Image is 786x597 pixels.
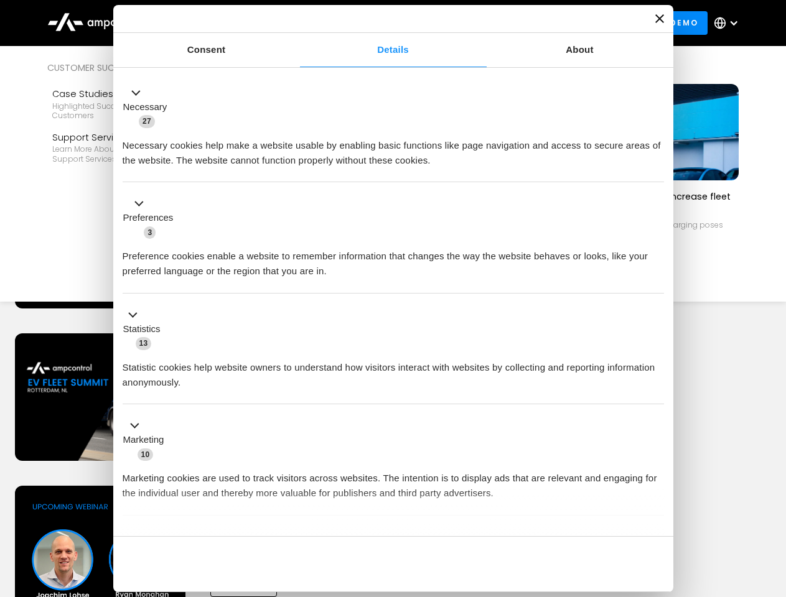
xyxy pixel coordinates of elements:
[123,322,161,336] label: Statistics
[300,33,487,67] a: Details
[113,33,300,67] a: Consent
[123,529,225,545] button: Unclassified (2)
[123,197,181,240] button: Preferences (3)
[123,129,664,168] div: Necessary cookies help make a website usable by enabling basic functions like page navigation and...
[123,433,164,447] label: Marketing
[123,211,174,225] label: Preferences
[52,131,197,144] div: Support Services
[487,33,673,67] a: About
[123,239,664,279] div: Preference cookies enable a website to remember information that changes the way the website beha...
[123,419,172,462] button: Marketing (10)
[47,82,202,126] a: Case StudiesHighlighted success stories From Our Customers
[655,14,664,23] button: Close banner
[123,461,664,501] div: Marketing cookies are used to track visitors across websites. The intention is to display ads tha...
[136,337,152,349] span: 13
[138,448,154,461] span: 10
[47,61,202,75] div: Customer success
[123,100,167,114] label: Necessary
[47,126,202,169] a: Support ServicesLearn more about Ampcontrol’s support services
[139,115,155,127] span: 27
[144,226,156,239] span: 3
[123,307,168,351] button: Statistics (13)
[205,531,217,544] span: 2
[52,144,197,164] div: Learn more about Ampcontrol’s support services
[123,351,664,390] div: Statistic cookies help website owners to understand how visitors interact with websites by collec...
[52,87,197,101] div: Case Studies
[485,546,663,582] button: Okay
[52,101,197,121] div: Highlighted success stories From Our Customers
[123,85,175,129] button: Necessary (27)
